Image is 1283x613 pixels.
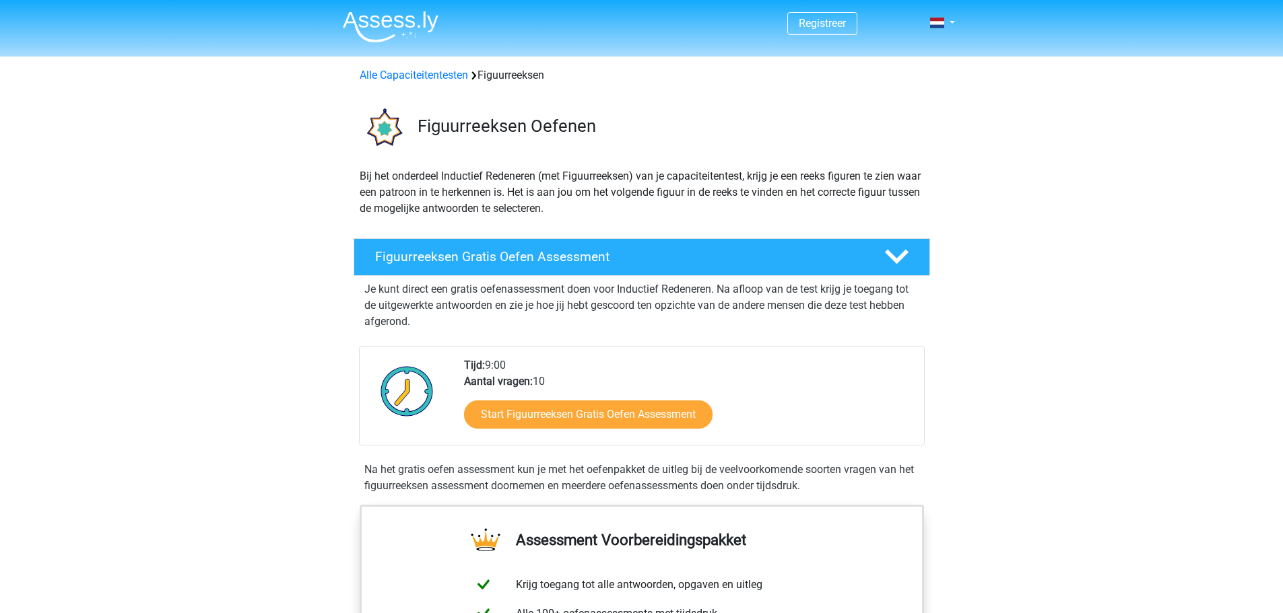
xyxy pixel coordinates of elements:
[354,67,929,83] div: Figuurreeksen
[373,357,441,425] img: Klok
[464,375,533,388] b: Aantal vragen:
[364,281,919,330] p: Je kunt direct een gratis oefenassessment doen voor Inductief Redeneren. Na afloop van de test kr...
[418,116,919,137] h3: Figuurreeksen Oefenen
[354,100,412,157] img: figuurreeksen
[464,400,713,429] a: Start Figuurreeksen Gratis Oefen Assessment
[359,462,925,494] div: Na het gratis oefen assessment kun je met het oefenpakket de uitleg bij de veelvoorkomende soorte...
[464,359,485,371] b: Tijd:
[343,11,438,42] img: Assessly
[348,238,935,276] a: Figuurreeksen Gratis Oefen Assessment
[799,17,846,30] a: Registreer
[454,357,923,445] div: 9:00 10
[375,249,863,264] h4: Figuurreeksen Gratis Oefen Assessment
[360,69,468,81] a: Alle Capaciteitentesten
[360,168,924,217] p: Bij het onderdeel Inductief Redeneren (met Figuurreeksen) van je capaciteitentest, krijg je een r...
